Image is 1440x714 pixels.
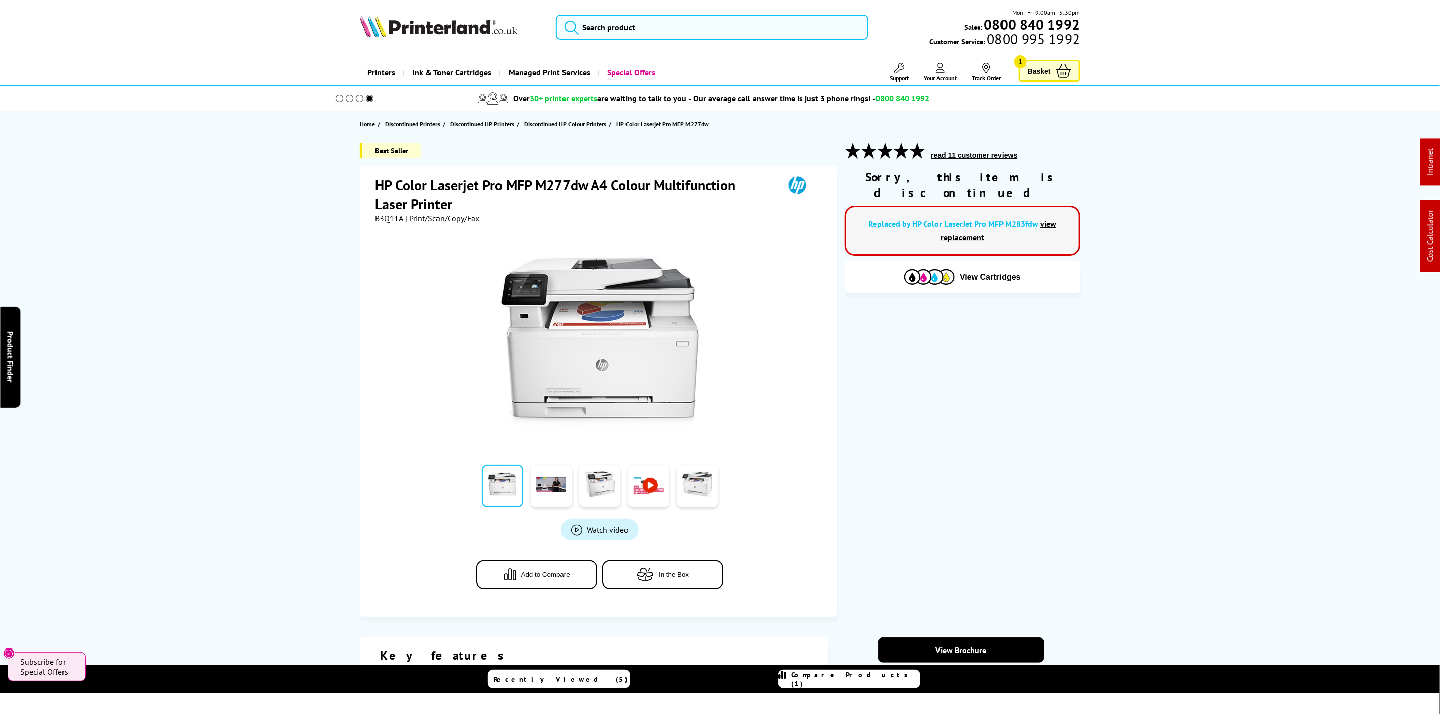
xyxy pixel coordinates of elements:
a: View Brochure [878,637,1044,663]
button: Add to Compare [476,560,597,589]
a: Managed Print Services [499,59,598,85]
span: Add to Compare [521,571,570,578]
a: Printerland Logo [360,15,543,39]
button: read 11 customer reviews [928,151,1020,160]
a: Discontinued HP Printers [450,119,517,129]
img: Printerland Logo [360,15,517,37]
a: 0800 840 1992 [983,20,1080,29]
a: HP Color Laserjet Pro MFP M277dw [616,119,711,129]
span: Compare Products (1) [792,670,920,688]
span: | Print/Scan/Copy/Fax [405,213,479,223]
span: HP Color Laserjet Pro MFP M277dw [616,119,709,129]
button: View Cartridges [852,269,1072,285]
a: Ink & Toner Cartridges [403,59,499,85]
div: Key features [380,647,808,663]
img: HP Color Laserjet Pro MFP M277dw [501,243,699,441]
a: Support [890,63,909,82]
span: Your Account [924,74,957,82]
div: Sorry, this item is discontinued [845,169,1080,201]
a: Compare Products (1) [778,670,920,688]
button: Close [3,647,15,659]
span: Watch video [587,525,629,535]
h1: HP Color Laserjet Pro MFP M277dw A4 Colour Multifunction Laser Printer [375,176,774,213]
a: Replaced by HP Color LaserJet Pro MFP M283fdw [868,219,1038,229]
a: Product_All_Videos [561,519,639,540]
a: Discontinued Printers [385,119,443,129]
span: Mon - Fri 9:00am - 5:30pm [1013,8,1080,17]
span: Discontinued HP Printers [450,119,514,129]
span: 0800 995 1992 [985,34,1080,44]
span: 1 [1014,55,1027,68]
button: In the Box [602,560,723,589]
span: - Our average call answer time is just 3 phone rings! - [688,93,929,103]
span: Sales: [965,22,983,32]
a: Discontinued HP Colour Printers [524,119,609,129]
span: Product Finder [5,331,15,383]
a: Intranet [1425,149,1435,176]
span: Recently Viewed (5) [494,674,629,683]
a: Basket 1 [1019,60,1080,82]
span: Subscribe for Special Offers [20,657,76,677]
span: 30+ printer experts [530,93,597,103]
span: Customer Service: [929,34,1080,46]
a: Home [360,119,378,129]
span: 0800 840 1992 [875,93,929,103]
img: HP [774,176,821,194]
span: Over are waiting to talk to you [513,93,686,103]
span: Best Seller [360,143,421,158]
a: Recently Viewed (5) [488,670,630,688]
span: In the Box [659,571,689,578]
a: view replacement [941,219,1056,242]
img: Cartridges [904,269,955,285]
span: Discontinued HP Colour Printers [524,119,606,129]
span: B3Q11A [375,213,403,223]
span: Ink & Toner Cartridges [412,59,491,85]
input: Search product [556,15,868,40]
span: Home [360,119,375,129]
a: Track Order [972,63,1001,82]
b: 0800 840 1992 [984,15,1080,34]
a: Printers [360,59,403,85]
span: View Cartridges [960,273,1021,282]
span: Basket [1028,64,1051,78]
a: Your Account [924,63,957,82]
span: Discontinued Printers [385,119,440,129]
a: Special Offers [598,59,663,85]
a: Cost Calculator [1425,210,1435,262]
span: Support [890,74,909,82]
